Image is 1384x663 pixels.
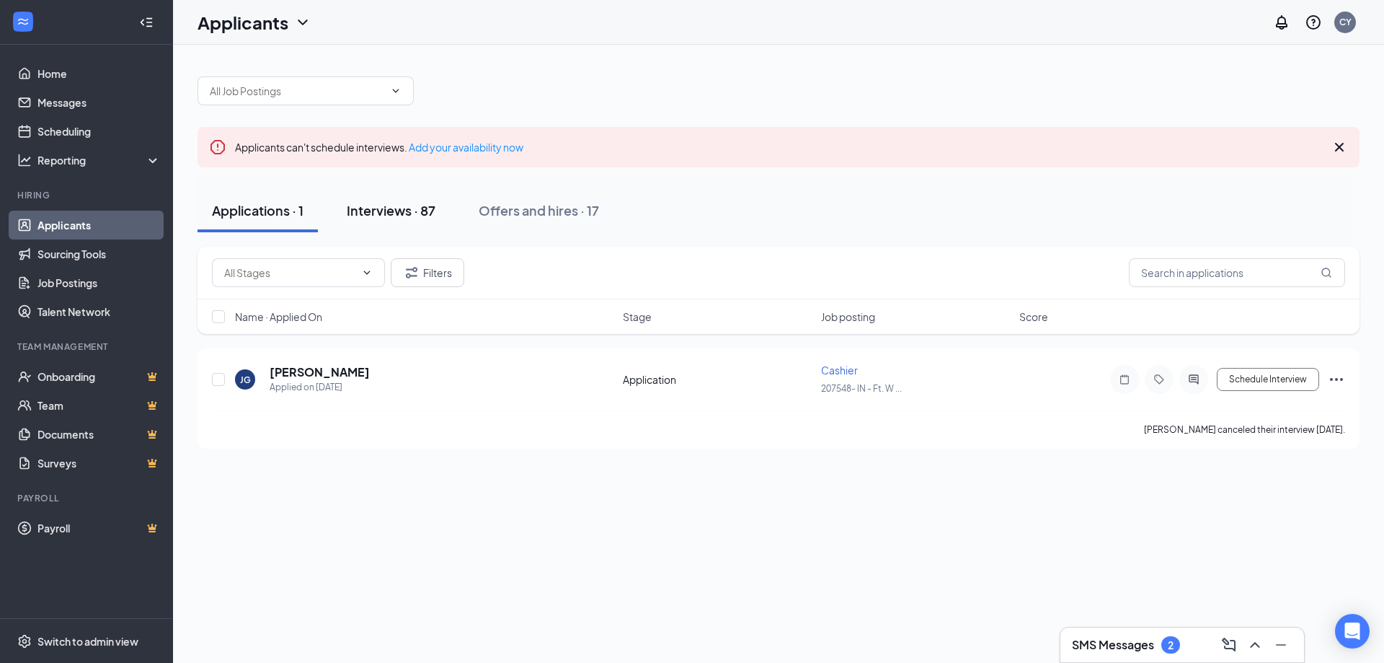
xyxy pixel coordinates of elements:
h5: [PERSON_NAME] [270,364,370,380]
svg: ChevronUp [1246,636,1264,654]
div: Hiring [17,189,158,201]
svg: ChevronDown [361,267,373,278]
input: All Stages [224,265,355,281]
svg: MagnifyingGlass [1321,267,1332,278]
div: Payroll [17,492,158,504]
svg: Minimize [1272,636,1290,654]
div: Interviews · 87 [347,201,435,219]
div: Reporting [37,153,161,167]
a: Job Postings [37,268,161,297]
svg: WorkstreamLogo [16,14,30,29]
svg: ComposeMessage [1220,636,1238,654]
svg: ActiveChat [1185,374,1202,385]
div: CY [1339,16,1352,28]
h1: Applicants [198,10,288,35]
svg: Notifications [1273,14,1290,31]
div: Switch to admin view [37,634,138,649]
svg: Settings [17,634,32,649]
a: SurveysCrown [37,449,161,478]
div: [PERSON_NAME] canceled their interview [DATE]. [1144,423,1345,437]
a: Scheduling [37,117,161,146]
a: PayrollCrown [37,514,161,543]
a: OnboardingCrown [37,362,161,391]
svg: Ellipses [1328,371,1345,388]
a: DocumentsCrown [37,420,161,449]
div: Applied on [DATE] [270,380,370,395]
svg: Error [209,139,226,156]
input: Search in applications [1129,258,1345,287]
a: Home [37,59,161,88]
h3: SMS Messages [1072,637,1154,653]
span: Stage [623,309,652,324]
div: 2 [1168,639,1174,651]
svg: Filter [403,264,420,281]
span: 207548- IN - Ft. W ... [821,383,902,394]
svg: ChevronDown [294,14,311,31]
button: Filter Filters [391,258,464,287]
div: Open Intercom Messenger [1335,614,1370,649]
a: Add your availability now [409,141,523,154]
button: Minimize [1269,633,1292,657]
div: JG [240,374,251,386]
div: Application [623,372,812,387]
svg: Tag [1150,374,1168,385]
button: ChevronUp [1243,633,1267,657]
div: Applications · 1 [212,201,303,219]
svg: Collapse [139,15,154,30]
a: Talent Network [37,297,161,326]
div: Offers and hires · 17 [479,201,599,219]
span: Cashier [821,364,858,377]
button: Schedule Interview [1217,368,1319,391]
svg: ChevronDown [390,85,402,97]
a: Applicants [37,211,161,240]
a: Sourcing Tools [37,240,161,268]
span: Applicants can't schedule interviews. [235,141,523,154]
svg: QuestionInfo [1305,14,1322,31]
span: Score [1019,309,1048,324]
span: Name · Applied On [235,309,322,324]
a: TeamCrown [37,391,161,420]
span: Job posting [821,309,875,324]
button: ComposeMessage [1217,633,1241,657]
input: All Job Postings [210,83,384,99]
svg: Cross [1331,139,1348,156]
div: Team Management [17,341,158,353]
a: Messages [37,88,161,117]
svg: Analysis [17,153,32,167]
svg: Note [1116,374,1133,385]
